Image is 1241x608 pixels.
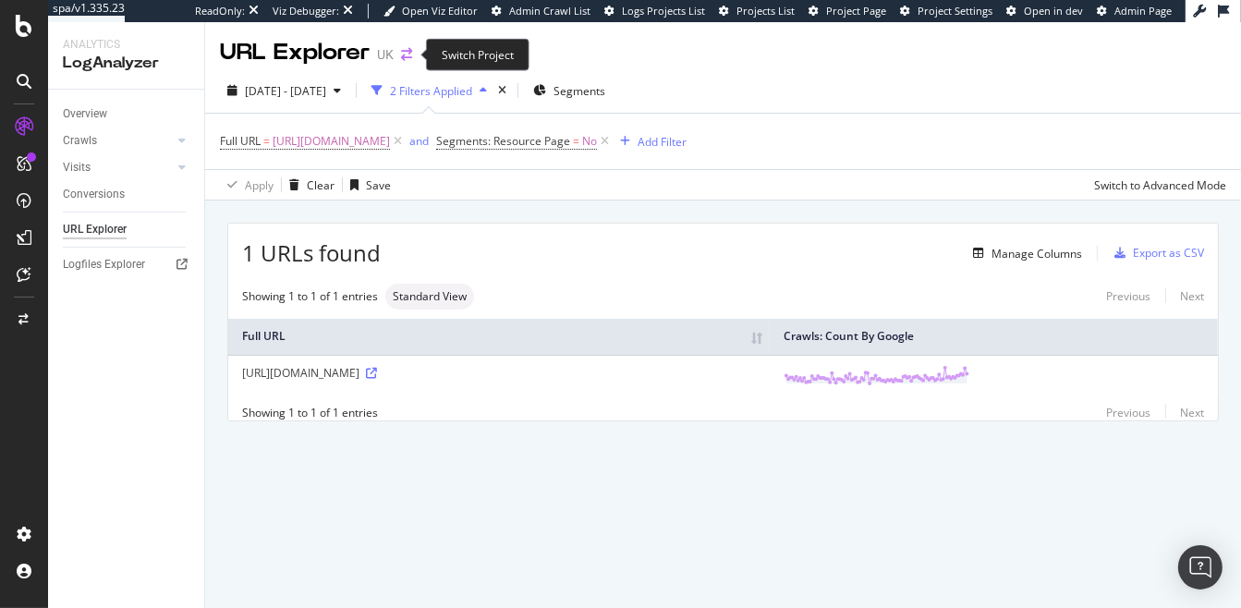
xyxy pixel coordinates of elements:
a: Logfiles Explorer [63,255,191,274]
span: Open Viz Editor [402,4,478,18]
span: No [582,128,597,154]
span: Admin Crawl List [509,4,590,18]
a: Open Viz Editor [383,4,478,18]
a: Open in dev [1006,4,1083,18]
a: Logs Projects List [604,4,705,18]
a: Admin Crawl List [492,4,590,18]
div: Conversions [63,185,125,204]
div: URL Explorer [220,37,370,68]
div: neutral label [385,284,474,310]
button: Switch to Advanced Mode [1087,170,1226,200]
span: Project Page [826,4,886,18]
span: Segments [554,83,605,99]
div: ReadOnly: [195,4,245,18]
span: Standard View [393,291,467,302]
th: Crawls: Count By Google [770,319,1218,355]
div: URL Explorer [63,220,127,239]
button: 2 Filters Applied [364,76,494,105]
div: Analytics [63,37,189,53]
div: [URL][DOMAIN_NAME] [242,365,756,381]
span: Logs Projects List [622,4,705,18]
a: Projects List [719,4,795,18]
div: Switch Project [426,39,529,71]
button: Save [343,170,391,200]
a: URL Explorer [63,220,191,239]
a: Visits [63,158,173,177]
div: Viz Debugger: [273,4,339,18]
div: Apply [245,177,274,193]
a: Conversions [63,185,191,204]
div: Open Intercom Messenger [1178,545,1223,590]
div: UK [377,45,394,64]
div: Showing 1 to 1 of 1 entries [242,288,378,304]
div: Showing 1 to 1 of 1 entries [242,405,378,420]
span: Segments: Resource Page [436,133,570,149]
div: Crawls [63,131,97,151]
a: Crawls [63,131,173,151]
div: Manage Columns [992,246,1082,261]
button: [DATE] - [DATE] [220,76,348,105]
th: Full URL: activate to sort column ascending [228,319,770,355]
span: 1 URLs found [242,237,381,269]
button: Apply [220,170,274,200]
a: Overview [63,104,191,124]
div: Switch to Advanced Mode [1094,177,1226,193]
div: Visits [63,158,91,177]
button: and [409,132,429,150]
button: Export as CSV [1107,238,1204,268]
button: Manage Columns [966,242,1082,264]
span: Full URL [220,133,261,149]
span: Admin Page [1114,4,1172,18]
a: Project Settings [900,4,992,18]
span: [URL][DOMAIN_NAME] [273,128,390,154]
div: Add Filter [638,134,687,150]
span: Open in dev [1024,4,1083,18]
span: = [573,133,579,149]
div: arrow-right-arrow-left [401,48,412,61]
div: and [409,133,429,149]
a: Project Page [809,4,886,18]
div: Overview [63,104,107,124]
span: Project Settings [918,4,992,18]
div: Clear [307,177,335,193]
div: times [494,81,510,100]
div: Save [366,177,391,193]
button: Clear [282,170,335,200]
span: [DATE] - [DATE] [245,83,326,99]
div: LogAnalyzer [63,53,189,74]
div: Logfiles Explorer [63,255,145,274]
span: = [263,133,270,149]
a: Admin Page [1097,4,1172,18]
button: Segments [526,76,613,105]
div: 2 Filters Applied [390,83,472,99]
button: Add Filter [613,130,687,152]
span: Projects List [736,4,795,18]
div: Export as CSV [1133,245,1204,261]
